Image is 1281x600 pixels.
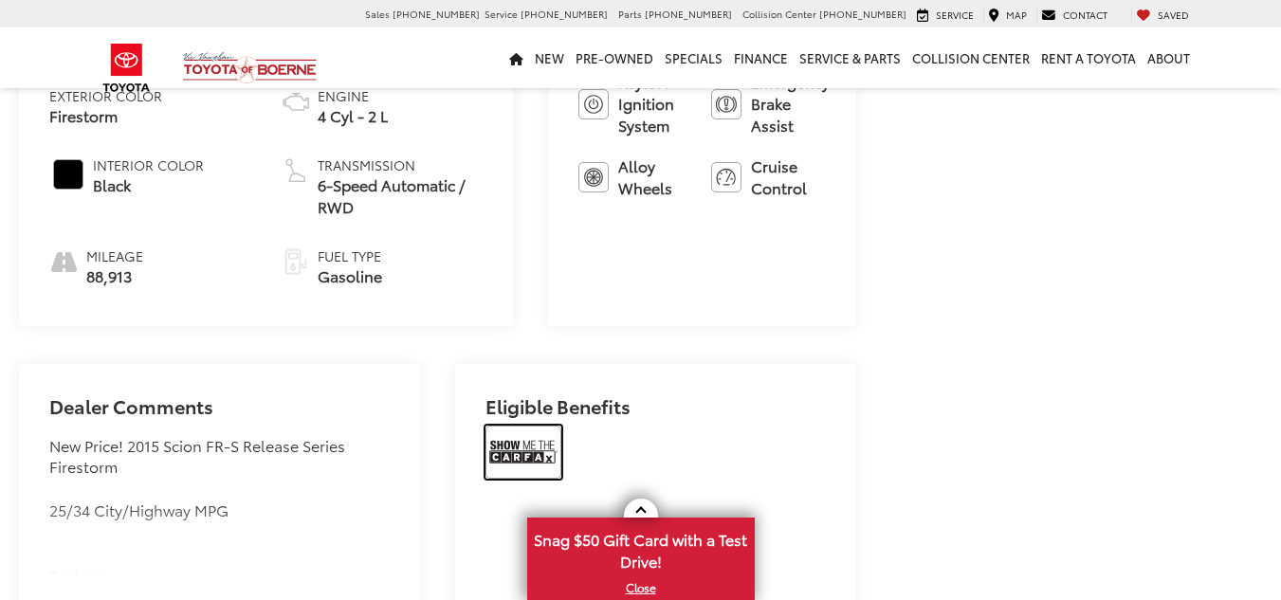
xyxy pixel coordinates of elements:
[1142,27,1196,88] a: About
[728,27,794,88] a: Finance
[503,27,529,88] a: Home
[570,27,659,88] a: Pre-Owned
[1036,8,1112,23] a: Contact
[1063,8,1107,22] span: Contact
[529,519,753,577] span: Snag $50 Gift Card with a Test Drive!
[53,159,83,190] span: #000000
[578,162,609,192] img: Alloy Wheels
[318,155,484,174] span: Transmission
[1131,8,1194,23] a: My Saved Vehicles
[1158,8,1189,22] span: Saved
[485,395,826,426] h2: Eligible Benefits
[794,27,906,88] a: Service & Parts: Opens in a new tab
[618,7,642,21] span: Parts
[529,27,570,88] a: New
[983,8,1032,23] a: Map
[86,246,143,265] span: Mileage
[318,246,382,265] span: Fuel Type
[819,7,906,21] span: [PHONE_NUMBER]
[936,8,974,22] span: Service
[485,426,561,479] img: View CARFAX report
[742,7,816,21] span: Collision Center
[906,27,1035,88] a: Collision Center
[751,155,825,199] span: Cruise Control
[365,7,390,21] span: Sales
[618,155,692,199] span: Alloy Wheels
[1006,8,1027,22] span: Map
[521,7,608,21] span: [PHONE_NUMBER]
[49,105,162,127] span: Firestorm
[91,37,162,99] img: Toyota
[318,105,388,127] span: 4 Cyl - 2 L
[86,265,143,287] span: 88,913
[49,395,390,435] h2: Dealer Comments
[618,71,692,136] span: Keyless Ignition System
[711,89,741,119] img: Emergency Brake Assist
[1035,27,1142,88] a: Rent a Toyota
[93,155,204,174] span: Interior Color
[711,162,741,192] img: Cruise Control
[49,246,77,273] i: mileage icon
[318,86,388,105] span: Engine
[49,435,390,577] div: New Price! 2015 Scion FR-S Release Series Firestorm 25/34 City/Highway MPG Reviews: * Light and w...
[578,89,609,119] img: Keyless Ignition System
[93,174,204,196] span: Black
[659,27,728,88] a: Specials
[645,7,732,21] span: [PHONE_NUMBER]
[318,265,382,287] span: Gasoline
[182,51,318,84] img: Vic Vaughan Toyota of Boerne
[751,71,830,136] span: Emergency Brake Assist
[485,7,518,21] span: Service
[393,7,480,21] span: [PHONE_NUMBER]
[49,86,162,105] span: Exterior Color
[912,8,979,23] a: Service
[318,174,484,218] span: 6-Speed Automatic / RWD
